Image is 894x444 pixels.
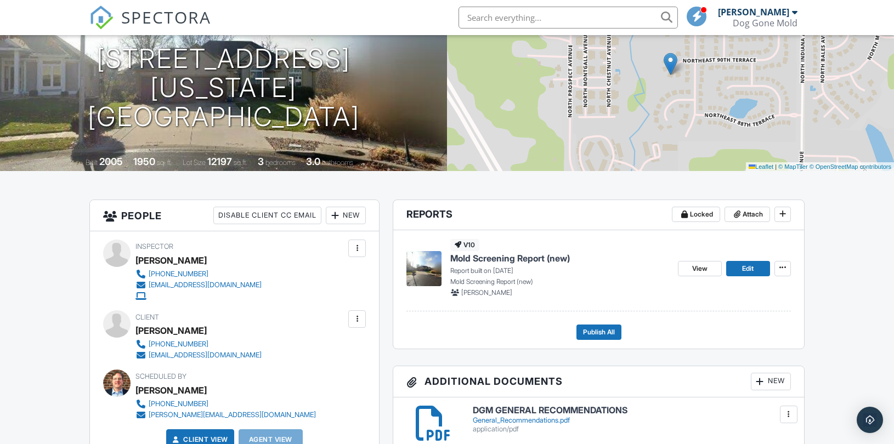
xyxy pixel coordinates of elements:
[18,44,429,131] h1: [STREET_ADDRESS] [US_STATE][GEOGRAPHIC_DATA]
[135,372,186,380] span: Scheduled By
[213,207,321,224] div: Disable Client CC Email
[265,158,296,167] span: bedrooms
[135,242,173,251] span: Inspector
[149,340,208,349] div: [PHONE_NUMBER]
[149,281,262,289] div: [EMAIL_ADDRESS][DOMAIN_NAME]
[89,5,114,30] img: The Best Home Inspection Software - Spectora
[135,322,207,339] div: [PERSON_NAME]
[749,163,773,170] a: Leaflet
[857,407,883,433] div: Open Intercom Messenger
[149,351,262,360] div: [EMAIL_ADDRESS][DOMAIN_NAME]
[751,373,791,390] div: New
[135,399,316,409] a: [PHONE_NUMBER]
[733,18,797,29] div: Dog Gone Mold
[306,156,320,167] div: 3.0
[326,207,366,224] div: New
[135,313,159,321] span: Client
[135,252,207,269] div: [PERSON_NAME]
[258,156,264,167] div: 3
[778,163,808,170] a: © MapTiler
[89,15,211,38] a: SPECTORA
[135,382,207,399] div: [PERSON_NAME]
[149,411,316,419] div: [PERSON_NAME][EMAIL_ADDRESS][DOMAIN_NAME]
[157,158,172,167] span: sq. ft.
[135,269,262,280] a: [PHONE_NUMBER]
[135,339,262,350] a: [PHONE_NUMBER]
[183,158,206,167] span: Lot Size
[90,200,379,231] h3: People
[207,156,232,167] div: 12197
[149,400,208,408] div: [PHONE_NUMBER]
[135,350,262,361] a: [EMAIL_ADDRESS][DOMAIN_NAME]
[135,280,262,291] a: [EMAIL_ADDRESS][DOMAIN_NAME]
[473,416,791,425] div: General_Recommendations.pdf
[121,5,211,29] span: SPECTORA
[135,409,316,420] a: [PERSON_NAME][EMAIL_ADDRESS][DOMAIN_NAME]
[718,7,789,18] div: [PERSON_NAME]
[393,366,804,397] h3: Additional Documents
[473,425,791,434] div: application/pdf
[133,156,155,167] div: 1950
[86,158,98,167] span: Built
[473,406,791,415] h6: DGM GENERAL RECOMMENDATIONS
[473,406,791,434] a: DGM GENERAL RECOMMENDATIONS General_Recommendations.pdf application/pdf
[322,158,353,167] span: bathrooms
[775,163,777,170] span: |
[99,156,123,167] div: 2005
[234,158,247,167] span: sq.ft.
[810,163,891,170] a: © OpenStreetMap contributors
[149,270,208,278] div: [PHONE_NUMBER]
[664,53,677,75] img: Marker
[459,7,678,29] input: Search everything...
